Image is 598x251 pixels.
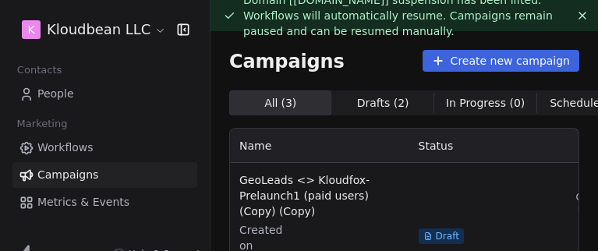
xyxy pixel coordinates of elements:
span: In Progress ( 0 ) [446,95,525,111]
button: Create new campaign [423,50,579,72]
span: K [27,22,34,37]
iframe: Intercom live chat [545,198,582,235]
span: Kloudbean LLC [47,19,150,40]
span: Drafts ( 2 ) [357,95,409,111]
th: Name [230,129,409,163]
span: Metrics & Events [37,194,129,210]
span: People [37,86,74,102]
span: Contacts [10,58,69,82]
span: Draft [436,230,459,242]
span: Workflows [37,140,94,156]
span: Sales [11,221,51,244]
th: Status [409,129,565,163]
a: Metrics & Events [12,189,197,215]
span: Campaigns [37,167,98,183]
span: GeoLeads <> Kloudfox-Prelaunch1 (paid users) (Copy) (Copy) [239,172,400,219]
span: Marketing [10,112,74,136]
a: Workflows [12,135,197,161]
a: Campaigns [12,162,197,188]
button: KKloudbean LLC [19,16,166,43]
span: Campaigns [229,50,345,72]
a: People [12,81,197,107]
